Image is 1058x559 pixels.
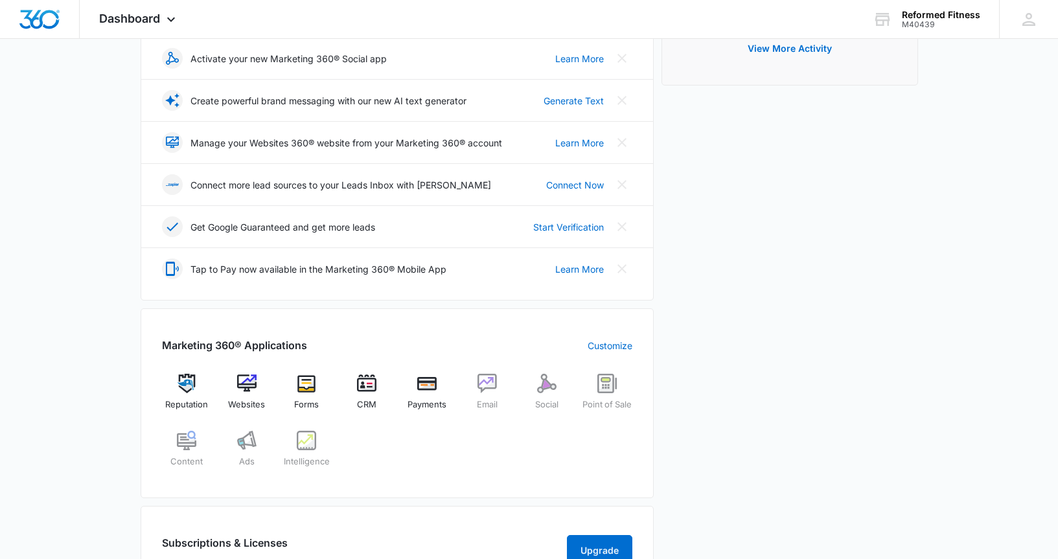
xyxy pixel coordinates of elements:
span: Intelligence [284,455,330,468]
p: Tap to Pay now available in the Marketing 360® Mobile App [190,262,446,276]
a: Email [462,374,512,420]
span: Email [477,398,498,411]
button: View More Activity [735,33,845,64]
span: Payments [408,398,446,411]
h2: Marketing 360® Applications [162,337,307,353]
div: account name [902,10,980,20]
a: Social [522,374,572,420]
a: Customize [588,339,632,352]
span: Point of Sale [582,398,632,411]
a: Ads [222,431,271,477]
button: Close [612,216,632,237]
span: Content [170,455,203,468]
p: Activate your new Marketing 360® Social app [190,52,387,65]
a: Websites [222,374,271,420]
button: Close [612,174,632,195]
div: account id [902,20,980,29]
p: Get Google Guaranteed and get more leads [190,220,375,234]
a: Learn More [555,136,604,150]
a: Forms [282,374,332,420]
button: Close [612,90,632,111]
a: Learn More [555,52,604,65]
span: Reputation [165,398,208,411]
a: Start Verification [533,220,604,234]
a: CRM [342,374,392,420]
a: Generate Text [544,94,604,108]
span: Dashboard [99,12,160,25]
button: Close [612,48,632,69]
a: Intelligence [282,431,332,477]
span: Forms [294,398,319,411]
button: Close [612,132,632,153]
p: Connect more lead sources to your Leads Inbox with [PERSON_NAME] [190,178,491,192]
a: Payments [402,374,452,420]
span: Websites [228,398,265,411]
a: Point of Sale [582,374,632,420]
a: Connect Now [546,178,604,192]
a: Reputation [162,374,212,420]
a: Content [162,431,212,477]
a: Learn More [555,262,604,276]
span: CRM [357,398,376,411]
p: Create powerful brand messaging with our new AI text generator [190,94,466,108]
p: Manage your Websites 360® website from your Marketing 360® account [190,136,502,150]
span: Ads [239,455,255,468]
span: Social [535,398,558,411]
button: Close [612,258,632,279]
